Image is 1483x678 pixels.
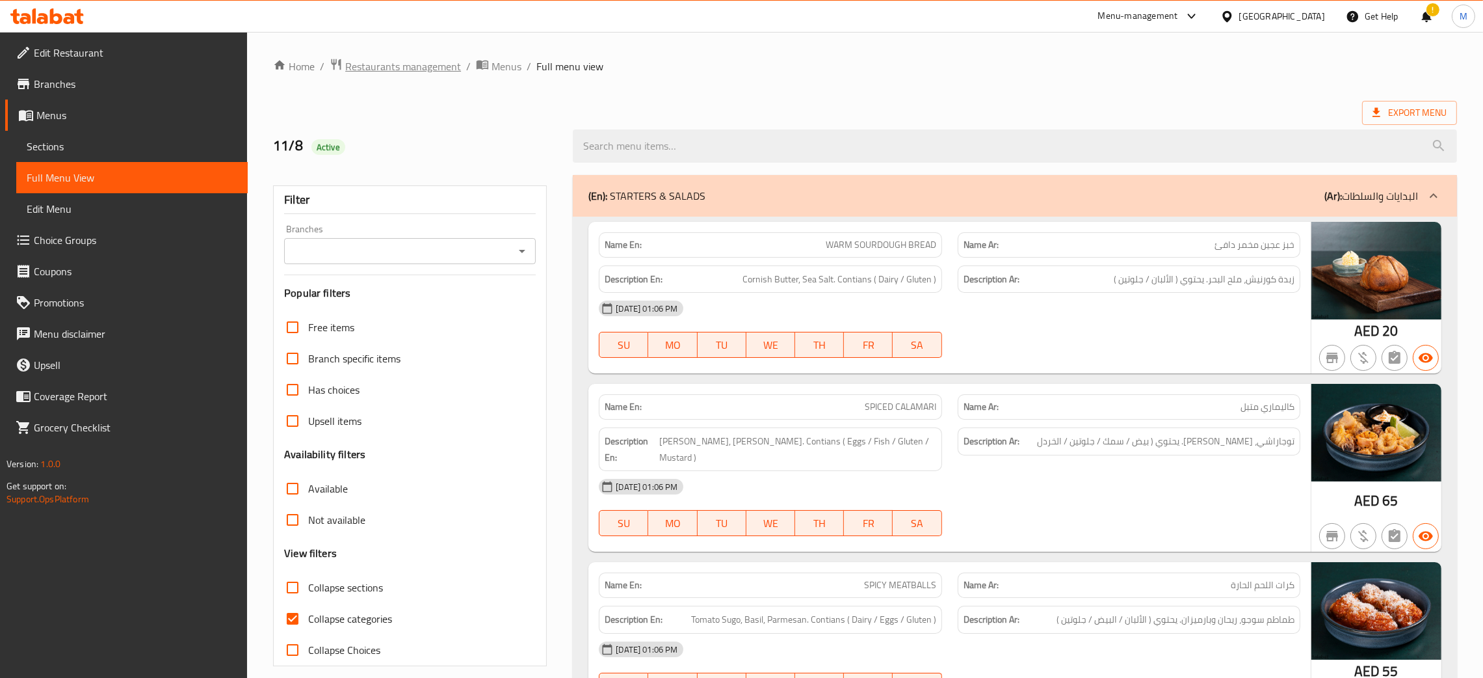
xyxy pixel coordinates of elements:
[605,514,643,533] span: SU
[849,336,887,355] span: FR
[964,238,999,252] strong: Name Ar:
[308,319,354,335] span: Free items
[844,332,893,358] button: FR
[1382,523,1408,549] button: Not has choices
[1382,345,1408,371] button: Not has choices
[273,58,1457,75] nav: breadcrumb
[1362,101,1457,125] span: Export Menu
[703,336,741,355] span: TU
[605,578,642,592] strong: Name En:
[5,37,248,68] a: Edit Restaurant
[34,326,237,342] span: Menu disclaimer
[610,644,683,656] span: [DATE] 01:06 PM
[7,491,89,508] a: Support.OpsPlatform
[1056,612,1294,628] span: طماطم سوجو، ريحان وبارميزان. يحتوي ( الألبان / البيض / جلوتين )
[345,59,461,74] span: Restaurants management
[1354,318,1380,344] span: AED
[34,232,237,248] span: Choice Groups
[1383,318,1398,344] span: 20
[746,332,795,358] button: WE
[40,455,60,472] span: 1.0.0
[7,455,38,472] span: Version:
[308,512,365,528] span: Not available
[1037,433,1294,450] span: توجاراشي، أيولي حامض. يحتوي ( بيض / سمك / جلوتين / الخردل
[588,188,705,204] p: STARTERS & SALADS
[34,295,237,310] span: Promotions
[311,139,345,155] div: Active
[320,59,324,74] li: /
[1098,8,1178,24] div: Menu-management
[964,271,1019,288] strong: Description Ar:
[27,170,237,185] span: Full Menu View
[800,514,839,533] span: TH
[599,510,648,536] button: SU
[849,514,887,533] span: FR
[5,349,248,381] a: Upsell
[826,238,936,252] span: WARM SOURDOUGH BREAD
[284,546,337,561] h3: View filters
[5,412,248,443] a: Grocery Checklist
[536,59,603,74] span: Full menu view
[610,481,683,493] span: [DATE] 01:06 PM
[492,59,521,74] span: Menus
[573,175,1457,217] div: (En): STARTERS & SALADS(Ar):البدايات والسلطات
[1214,238,1294,252] span: خبز عجين مخمر دافئ
[605,400,642,414] strong: Name En:
[5,287,248,318] a: Promotions
[1240,400,1294,414] span: كاليماري متبل
[1413,523,1439,549] button: Available
[5,318,248,349] a: Menu disclaimer
[742,271,936,288] span: Cornish Butter, Sea Salt. Contians ( Dairy / Gluten )
[308,351,400,366] span: Branch specific items
[1319,345,1345,371] button: Not branch specific item
[308,611,392,627] span: Collapse categories
[1350,345,1376,371] button: Purchased item
[964,612,1019,628] strong: Description Ar:
[311,141,345,154] span: Active
[752,514,790,533] span: WE
[653,336,692,355] span: MO
[605,612,663,628] strong: Description En:
[1114,271,1294,288] span: زبدة كورنيش، ملح البحر. يحتوي ( الألبان / جلوتين )
[34,420,237,435] span: Grocery Checklist
[466,59,471,74] li: /
[34,264,237,279] span: Coupons
[648,332,697,358] button: MO
[1324,188,1418,204] p: البدايات والسلطات
[898,514,936,533] span: SA
[800,336,839,355] span: TH
[588,186,607,206] b: (En):
[605,238,642,252] strong: Name En:
[513,242,531,260] button: Open
[605,271,663,288] strong: Description En:
[34,357,237,373] span: Upsell
[1350,523,1376,549] button: Purchased item
[1354,488,1380,513] span: AED
[5,256,248,287] a: Coupons
[659,433,936,465] span: Togarashi, Lime Aioli. Contians ( Eggs / Fish / Gluten / Mustard )
[605,433,657,465] strong: Description En:
[16,193,248,224] a: Edit Menu
[1460,9,1467,23] span: M
[476,58,521,75] a: Menus
[273,59,315,74] a: Home
[653,514,692,533] span: MO
[5,381,248,412] a: Coverage Report
[1231,578,1294,592] span: كرات اللحم الحارة
[573,129,1457,163] input: search
[1311,562,1441,660] img: TheBoltHole_SpicedMeatbal638905356621951306.jpg
[27,139,237,154] span: Sections
[599,332,648,358] button: SU
[5,68,248,100] a: Branches
[330,58,461,75] a: Restaurants management
[698,332,746,358] button: TU
[898,336,936,355] span: SA
[34,45,237,61] span: Edit Restaurant
[16,162,248,193] a: Full Menu View
[964,400,999,414] strong: Name Ar:
[1383,488,1398,513] span: 65
[844,510,893,536] button: FR
[964,433,1019,450] strong: Description Ar:
[865,400,936,414] span: SPICED CALAMARI
[648,510,697,536] button: MO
